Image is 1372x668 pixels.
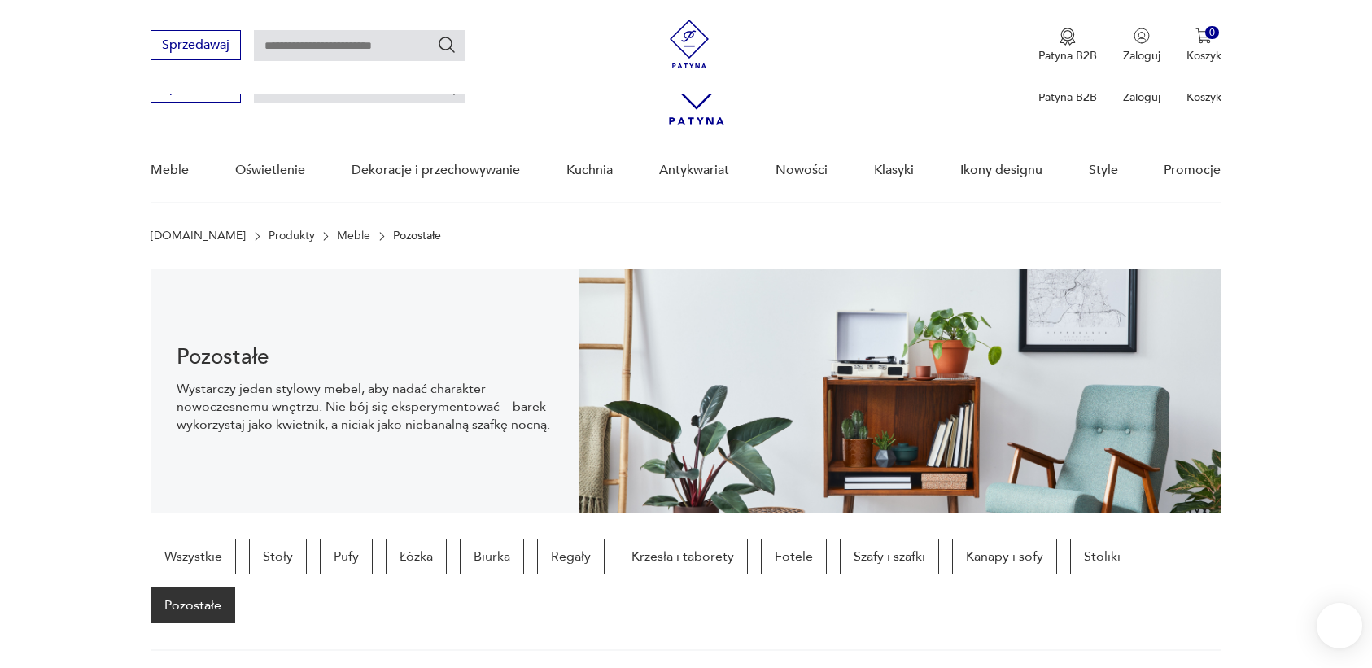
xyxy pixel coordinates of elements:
[337,229,370,242] a: Meble
[566,139,613,202] a: Kuchnia
[177,380,553,434] p: Wystarczy jeden stylowy mebel, aby nadać charakter nowoczesnemu wnętrzu. Nie bój się eksperymento...
[151,139,189,202] a: Meble
[1038,28,1097,63] button: Patyna B2B
[665,20,714,68] img: Patyna - sklep z meblami i dekoracjami vintage
[437,35,457,55] button: Szukaj
[952,539,1057,574] a: Kanapy i sofy
[1195,28,1212,44] img: Ikona koszyka
[840,539,939,574] a: Szafy i szafki
[1317,603,1362,648] iframe: Smartsupp widget button
[386,539,447,574] a: Łóżka
[320,539,373,574] a: Pufy
[1205,26,1219,40] div: 0
[537,539,605,574] a: Regały
[460,539,524,574] a: Biurka
[235,139,305,202] a: Oświetlenie
[1089,139,1118,202] a: Style
[1164,139,1221,202] a: Promocje
[776,139,828,202] a: Nowości
[151,229,246,242] a: [DOMAIN_NAME]
[1038,90,1097,105] p: Patyna B2B
[1060,28,1076,46] img: Ikona medalu
[659,139,729,202] a: Antykwariat
[761,539,827,574] a: Fotele
[151,587,235,623] a: Pozostałe
[352,139,520,202] a: Dekoracje i przechowywanie
[1038,28,1097,63] a: Ikona medaluPatyna B2B
[177,347,553,367] h1: Pozostałe
[151,83,241,94] a: Sprzedawaj
[151,30,241,60] button: Sprzedawaj
[1123,90,1160,105] p: Zaloguj
[1038,48,1097,63] p: Patyna B2B
[269,229,315,242] a: Produkty
[151,539,236,574] a: Wszystkie
[249,539,307,574] a: Stoły
[1123,28,1160,63] button: Zaloguj
[579,269,1221,513] img: 969d9116629659dbb0bd4e745da535dc.jpg
[618,539,748,574] a: Krzesła i taborety
[1186,90,1221,105] p: Koszyk
[1186,48,1221,63] p: Koszyk
[874,139,914,202] a: Klasyki
[1134,28,1150,44] img: Ikonka użytkownika
[151,41,241,52] a: Sprzedawaj
[393,229,441,242] p: Pozostałe
[1186,28,1221,63] button: 0Koszyk
[1070,539,1134,574] a: Stoliki
[960,139,1042,202] a: Ikony designu
[1123,48,1160,63] p: Zaloguj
